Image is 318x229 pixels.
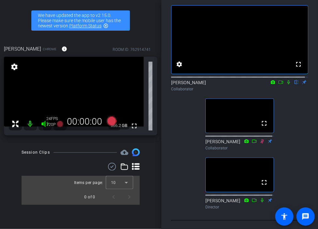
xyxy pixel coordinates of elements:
mat-icon: highlight_off [103,23,108,28]
mat-icon: fullscreen [294,60,302,68]
div: Session Clips [22,149,50,156]
mat-icon: settings [10,63,19,71]
div: Collaborator [171,86,308,92]
mat-icon: accessibility [280,213,288,221]
span: FPS [51,116,58,121]
div: ROOM ID: 762914741 [113,47,151,53]
div: Director [205,204,274,210]
a: Platform Status [69,23,102,28]
button: Previous page [106,189,121,205]
div: Collaborator [205,145,274,151]
div: [PERSON_NAME] [205,197,274,210]
mat-icon: fullscreen [260,178,268,186]
div: [PERSON_NAME] [205,138,274,151]
mat-icon: info [61,46,67,52]
div: 24 [46,116,63,121]
mat-icon: flip [293,79,300,85]
div: 0 of 0 [85,194,95,200]
div: [PERSON_NAME] [171,79,308,92]
mat-icon: cloud_upload [120,148,128,156]
span: Chrome [43,47,56,52]
button: Next page [121,189,137,205]
img: Session clips [132,148,140,156]
mat-icon: fullscreen [130,122,138,130]
span: Destinations for your clips [120,148,128,156]
span: [PERSON_NAME] [4,45,41,53]
div: 720P [46,122,63,127]
div: Items per page: [74,179,103,186]
mat-icon: message [302,213,310,221]
mat-icon: settings [175,60,183,68]
mat-icon: fullscreen [260,119,268,127]
div: 00:00:00 [63,116,106,127]
div: We have updated the app to v2.15.0. Please make sure the mobile user has the newest version. [31,10,130,31]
